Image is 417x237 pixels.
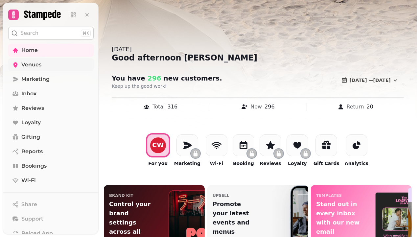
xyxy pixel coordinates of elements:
[21,75,50,83] span: Marketing
[233,160,254,167] p: Booking
[21,215,43,223] span: Support
[21,177,36,184] span: Wi-Fi
[21,119,41,127] span: Loyalty
[152,142,164,148] div: C W
[8,159,94,173] a: Bookings
[81,30,91,37] div: ⌘K
[8,87,94,100] a: Inbox
[112,83,280,89] p: Keep up the good work!
[21,162,47,170] span: Bookings
[112,45,404,54] div: [DATE]
[20,29,38,37] p: Search
[210,160,223,167] p: Wi-Fi
[313,160,339,167] p: Gift Cards
[109,193,133,198] p: Brand Kit
[350,78,391,83] span: [DATE] — [DATE]
[148,160,168,167] p: For you
[213,200,258,236] p: Promote your latest events and menus
[145,74,161,82] span: 296
[336,74,404,87] button: [DATE] —[DATE]
[8,73,94,86] a: Marketing
[174,160,200,167] p: Marketing
[260,160,281,167] p: Reviews
[112,53,404,63] div: Good afternoon [PERSON_NAME]
[316,193,342,198] p: templates
[8,212,94,225] button: Support
[21,201,37,208] span: Share
[8,130,94,144] a: Gifting
[8,174,94,187] a: Wi-Fi
[8,116,94,129] a: Loyalty
[8,44,94,57] a: Home
[21,104,44,112] span: Reviews
[21,148,43,155] span: Reports
[8,102,94,115] a: Reviews
[21,133,40,141] span: Gifting
[112,74,238,83] h2: You have new customer s .
[8,145,94,158] a: Reports
[213,193,229,198] p: upsell
[21,61,41,69] span: Venues
[8,198,94,211] button: Share
[8,58,94,71] a: Venues
[8,27,94,40] button: Search⌘K
[21,46,38,54] span: Home
[21,90,36,98] span: Inbox
[345,160,368,167] p: Analytics
[288,160,307,167] p: Loyalty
